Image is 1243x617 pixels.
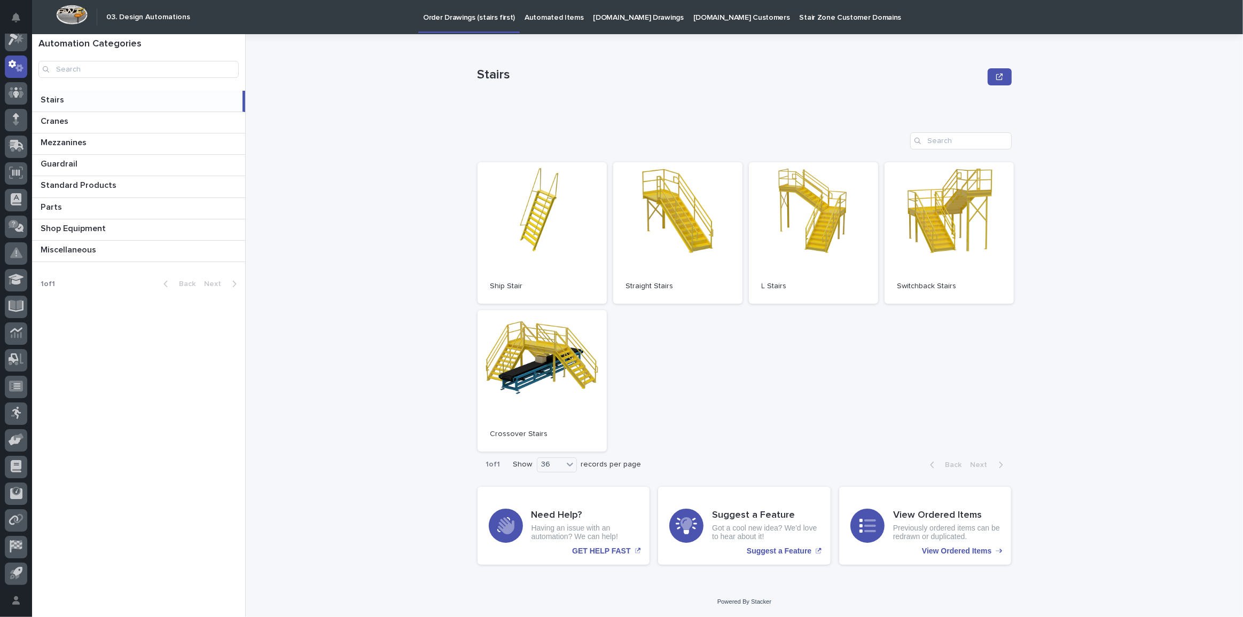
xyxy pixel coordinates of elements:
[971,461,994,469] span: Next
[885,162,1014,304] a: Switchback Stairs
[893,510,1000,521] h3: View Ordered Items
[32,198,245,219] a: PartsParts
[41,114,71,126] p: Cranes
[5,6,27,29] button: Notifications
[581,460,642,469] p: records per page
[56,5,88,25] img: Workspace Logo
[32,133,245,155] a: MezzaninesMezzanines
[32,91,245,112] a: StairsStairs
[839,487,1012,565] a: View Ordered Items
[38,61,239,78] input: Search
[490,282,594,291] p: Ship Stair
[106,13,190,22] h2: 03. Design Automations
[32,112,245,133] a: CranesCranes
[41,93,66,105] p: Stairs
[626,282,730,291] p: Straight Stairs
[966,460,1012,470] button: Next
[32,176,245,197] a: Standard ProductsStandard Products
[712,510,819,521] h3: Suggest a Feature
[717,598,771,605] a: Powered By Stacker
[41,157,80,169] p: Guardrail
[478,162,607,304] a: Ship Stair
[922,547,991,556] p: View Ordered Items
[204,280,228,288] span: Next
[41,243,98,255] p: Miscellaneous
[490,430,594,439] p: Crossover Stairs
[155,279,200,289] button: Back
[513,460,533,469] p: Show
[537,459,563,470] div: 36
[762,282,865,291] p: L Stairs
[41,178,119,191] p: Standard Products
[32,241,245,262] a: MiscellaneousMiscellaneous
[41,136,89,148] p: Mezzanines
[531,524,639,542] p: Having an issue with an automation? We can help!
[38,38,239,50] h1: Automation Categories
[32,155,245,176] a: GuardrailGuardrail
[658,487,831,565] a: Suggest a Feature
[478,487,650,565] a: GET HELP FAST
[32,219,245,241] a: Shop EquipmentShop Equipment
[200,279,245,289] button: Next
[478,452,509,478] p: 1 of 1
[910,132,1012,149] input: Search
[478,310,607,452] a: Crossover Stairs
[897,282,1001,291] p: Switchback Stairs
[747,547,811,556] p: Suggest a Feature
[749,162,878,304] a: L Stairs
[478,67,984,83] p: Stairs
[531,510,639,521] h3: Need Help?
[893,524,1000,542] p: Previously ordered items can be redrawn or duplicated.
[572,547,630,556] p: GET HELP FAST
[613,162,742,304] a: Straight Stairs
[41,222,108,234] p: Shop Equipment
[173,280,196,288] span: Back
[32,271,64,297] p: 1 of 1
[41,200,64,212] p: Parts
[939,461,962,469] span: Back
[921,460,966,470] button: Back
[13,13,27,30] div: Notifications
[712,524,819,542] p: Got a cool new idea? We'd love to hear about it!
